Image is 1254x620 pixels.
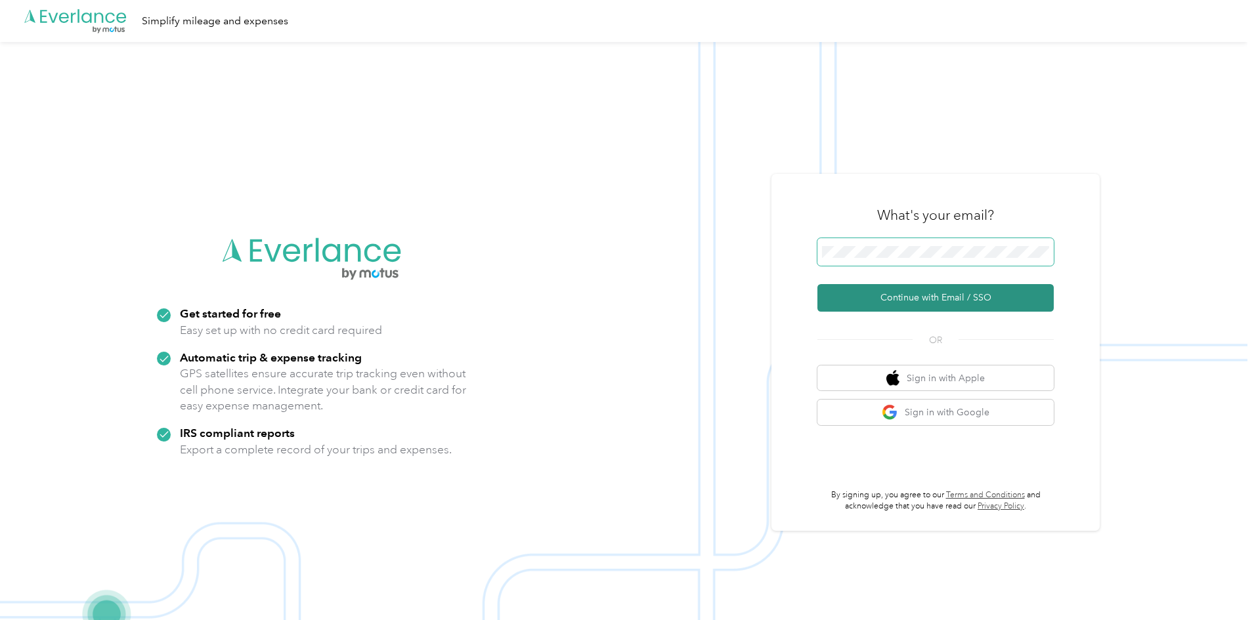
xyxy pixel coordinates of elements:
[886,370,899,386] img: apple logo
[817,284,1054,312] button: Continue with Email / SSO
[180,322,382,339] p: Easy set up with no credit card required
[817,400,1054,425] button: google logoSign in with Google
[817,365,1054,391] button: apple logoSign in with Apple
[180,350,362,364] strong: Automatic trip & expense tracking
[913,333,959,347] span: OR
[180,426,295,440] strong: IRS compliant reports
[978,501,1024,511] a: Privacy Policy
[946,490,1025,500] a: Terms and Conditions
[877,206,994,224] h3: What's your email?
[180,442,452,458] p: Export a complete record of your trips and expenses.
[142,13,288,30] div: Simplify mileage and expenses
[817,489,1054,512] p: By signing up, you agree to our and acknowledge that you have read our .
[180,365,467,414] p: GPS satellites ensure accurate trip tracking even without cell phone service. Integrate your bank...
[180,306,281,320] strong: Get started for free
[882,404,898,421] img: google logo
